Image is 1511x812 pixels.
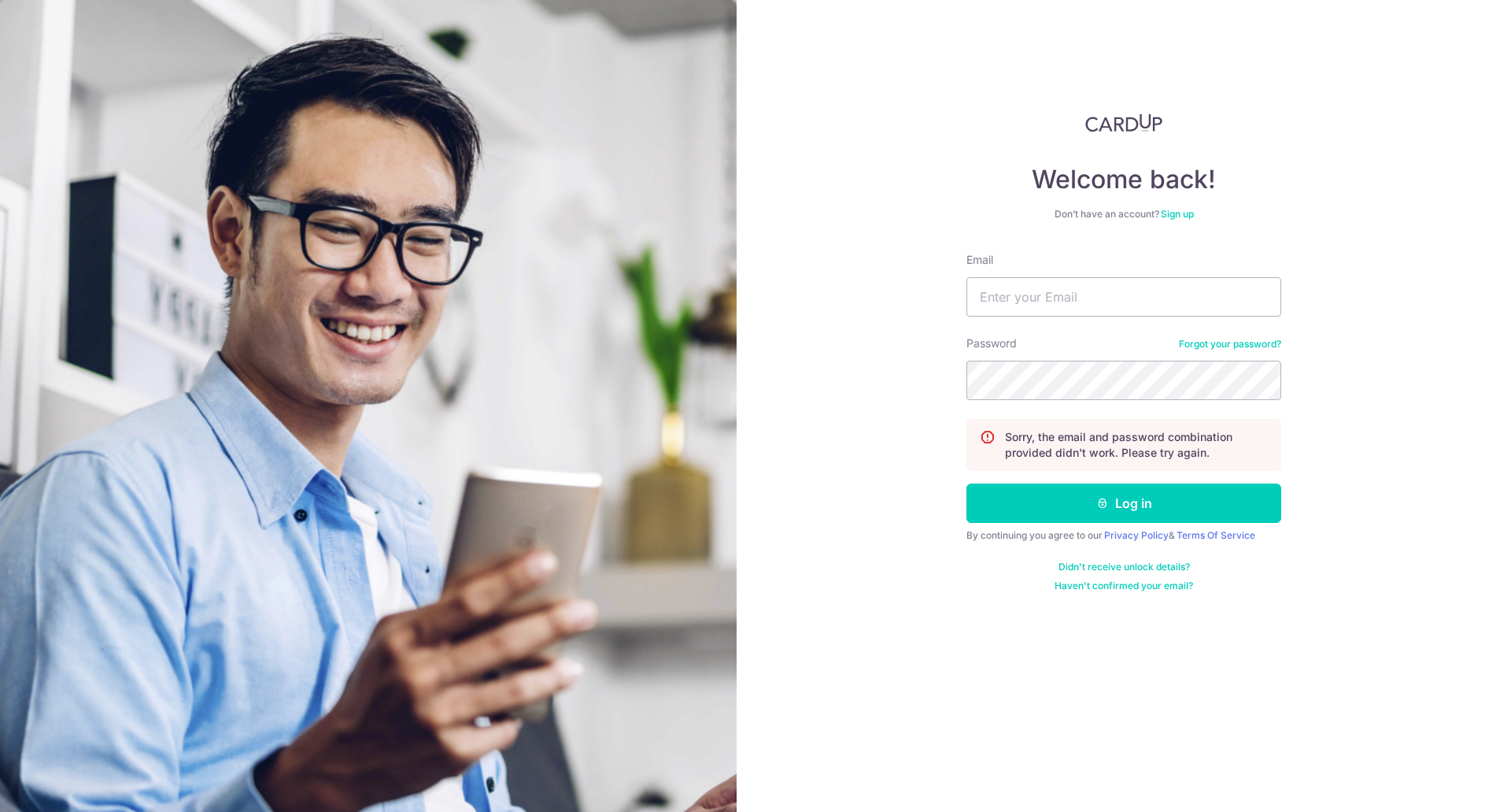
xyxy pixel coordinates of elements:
[966,336,1017,351] label: Password
[1177,529,1255,541] a: Terms Of Service
[1055,580,1193,592] a: Haven't confirmed your email?
[966,529,1281,542] div: By continuing you agree to our &
[966,208,1281,221] div: Don’t have an account?
[1005,429,1268,461] p: Sorry, the email and password combination provided didn't work. Please try again.
[966,252,993,268] label: Email
[966,277,1281,317] input: Enter your Email
[1104,529,1169,541] a: Privacy Policy
[1179,338,1281,350] a: Forgot your password?
[1085,113,1162,132] img: CardUp Logo
[966,484,1281,523] button: Log in
[1161,208,1194,220] a: Sign up
[1058,561,1190,573] a: Didn't receive unlock details?
[966,164,1281,195] h4: Welcome back!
